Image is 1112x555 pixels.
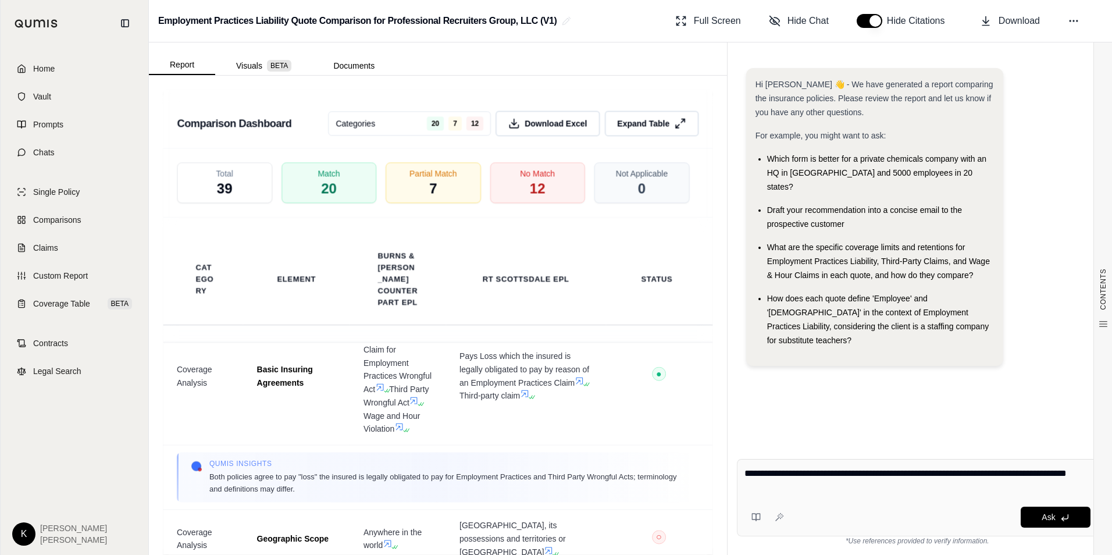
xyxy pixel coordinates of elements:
button: Ask [1021,507,1090,528]
span: Coverage Table [33,298,90,309]
button: Categories20712 [328,111,491,136]
strong: Basic Insuring Agreements [257,365,313,387]
span: [PERSON_NAME] [40,522,107,534]
a: Legal Search [8,358,141,384]
span: CONTENTS [1099,269,1108,310]
span: Ask [1042,513,1055,522]
span: Hide Chat [787,14,829,28]
strong: Geographic Scope [257,534,329,543]
span: Both policies agree to pay "loss" the insured is legally obligated to pay for Employment Practice... [209,471,685,496]
span: Vault [33,91,51,102]
img: Qumis Logo [15,19,58,28]
a: Coverage TableBETA [8,291,141,316]
span: [PERSON_NAME] [40,534,107,546]
a: Contracts [8,330,141,356]
img: Qumis [191,461,202,472]
span: Comparisons [33,214,81,226]
button: Visuals [215,56,312,75]
span: ● [657,369,662,379]
a: Comparisons [8,207,141,233]
th: Burns & [PERSON_NAME] Counterpart EPL [363,243,432,315]
span: Home [33,63,55,74]
span: Hi [PERSON_NAME] 👋 - We have generated a report comparing the insurance policies. Please review t... [755,80,993,117]
th: RT Scottsdale EPL [469,266,583,292]
span: Download Excel [525,118,587,129]
a: Vault [8,84,141,109]
span: ○ [657,532,662,542]
span: Single Policy [33,186,80,198]
a: Custom Report [8,263,141,289]
button: Documents [312,56,395,75]
button: Full Screen [671,9,746,33]
span: What are the specific coverage limits and retentions for Employment Practices Liability, Third-Pa... [767,243,990,280]
button: Report [149,55,215,75]
span: Pays Loss resulting from Claim for Employment Practices Wrongful Act Third Party Wrongful Act Wag... [363,316,432,436]
span: 7 [429,179,437,198]
button: Download [975,9,1045,33]
button: ○ [652,530,666,548]
button: Expand Table [604,111,698,136]
span: Full Screen [694,14,741,28]
span: Pays Loss which the insured is legally obligated to pay by reason of an Employment Practices Clai... [460,350,592,403]
span: 12 [530,179,546,198]
span: Prompts [33,119,63,130]
span: Claims [33,242,58,254]
span: Contracts [33,337,68,349]
span: 20 [321,179,337,198]
span: BETA [267,60,291,72]
button: Download Excel [496,111,600,136]
div: K [12,522,35,546]
span: 7 [448,116,462,130]
h2: Employment Practices Liability Quote Comparison for Professional Recruiters Group, LLC (V1) [158,10,557,31]
a: Single Policy [8,179,141,205]
th: Category [181,255,229,304]
span: Custom Report [33,270,88,282]
div: *Use references provided to verify information. [737,536,1098,546]
th: Status [627,266,686,292]
span: Chats [33,147,55,158]
span: 39 [217,179,233,198]
button: Collapse sidebar [116,14,134,33]
span: 0 [638,179,646,198]
span: Not Applicable [616,168,668,179]
span: 20 [427,116,444,130]
span: Which form is better for a private chemicals company with an HQ in [GEOGRAPHIC_DATA] and 5000 emp... [767,154,986,191]
button: Hide Chat [764,9,833,33]
span: Partial Match [409,168,457,179]
span: Draft your recommendation into a concise email to the prospective customer [767,205,962,229]
th: Element [263,266,330,292]
span: Hide Citations [887,14,952,28]
span: 12 [466,116,483,130]
span: Anywhere in the world [363,526,432,552]
span: Match [318,168,340,179]
span: Download [999,14,1040,28]
h3: Comparison Dashboard [177,113,291,134]
span: For example, you might want to ask: [755,131,886,140]
span: How does each quote define 'Employee' and '[DEMOGRAPHIC_DATA]' in the context of Employment Pract... [767,294,989,345]
span: Expand Table [617,118,669,129]
span: Legal Search [33,365,81,377]
a: Claims [8,235,141,261]
a: Home [8,56,141,81]
a: Chats [8,140,141,165]
span: Qumis INSIGHTS [209,460,685,469]
a: Prompts [8,112,141,137]
span: Categories [336,118,375,129]
span: Coverage Analysis [177,363,229,389]
span: Coverage Analysis [177,526,229,552]
button: ● [652,367,666,385]
span: No Match [520,168,555,179]
span: BETA [108,298,132,309]
span: Total [216,168,233,179]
